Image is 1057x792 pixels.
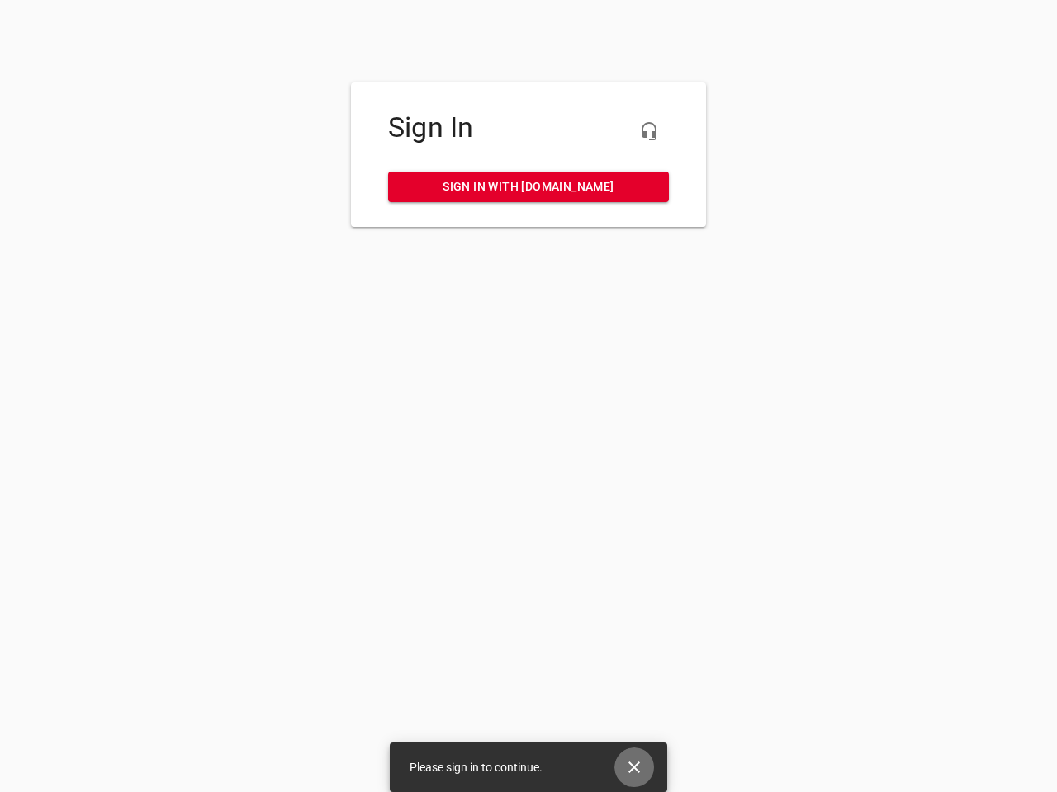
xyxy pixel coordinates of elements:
[614,747,654,787] button: Close
[410,761,543,774] span: Please sign in to continue.
[388,172,669,202] a: Sign in with [DOMAIN_NAME]
[401,177,656,197] span: Sign in with [DOMAIN_NAME]
[696,186,1045,780] iframe: Chat
[388,111,669,144] h4: Sign In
